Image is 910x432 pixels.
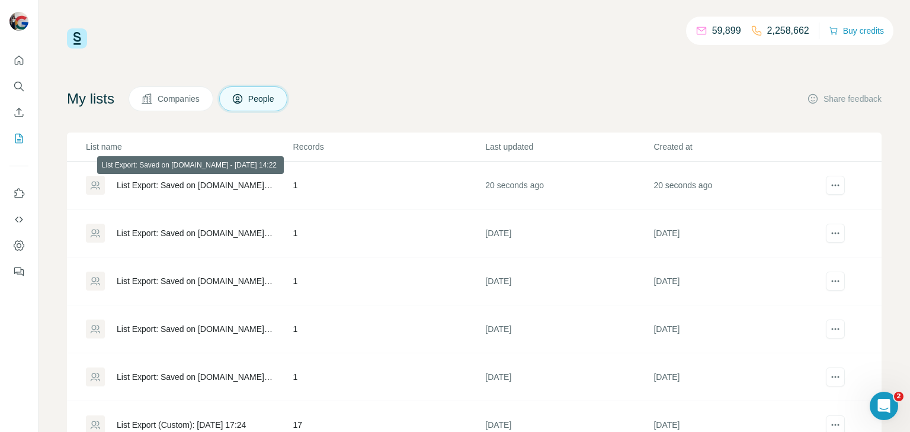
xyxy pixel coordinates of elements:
button: My lists [9,128,28,149]
button: actions [826,176,845,195]
span: 2 [894,392,903,401]
td: [DATE] [485,209,653,257]
button: Use Surfe API [9,209,28,230]
td: [DATE] [653,353,821,401]
td: [DATE] [653,209,821,257]
button: actions [826,367,845,386]
button: Dashboard [9,235,28,256]
button: Buy credits [829,22,884,39]
button: Use Surfe on LinkedIn [9,183,28,204]
div: List Export: Saved on [DOMAIN_NAME] - [DATE] 17:48 [117,227,273,239]
td: 1 [293,257,485,305]
div: List Export: Saved on [DOMAIN_NAME] - [DATE] 14:22 [117,179,273,191]
td: [DATE] [485,353,653,401]
button: Enrich CSV [9,102,28,123]
span: People [248,93,275,105]
div: List Export: Saved on [DOMAIN_NAME] - [DATE] 13:23 [117,323,273,335]
iframe: Intercom live chat [870,392,898,420]
h4: My lists [67,89,114,108]
td: 1 [293,305,485,353]
p: 59,899 [712,24,741,38]
td: 20 seconds ago [653,162,821,209]
div: List Export: Saved on [DOMAIN_NAME] - [DATE] 17:30 [117,275,273,287]
p: Records [293,141,485,153]
td: [DATE] [653,305,821,353]
img: Avatar [9,12,28,31]
p: Created at [653,141,821,153]
p: 2,258,662 [767,24,809,38]
button: actions [826,320,845,338]
button: Feedback [9,261,28,282]
p: Last updated [485,141,652,153]
button: Share feedback [807,93,882,105]
button: Search [9,76,28,97]
button: actions [826,272,845,291]
td: 1 [293,162,485,209]
button: Quick start [9,50,28,71]
button: actions [826,224,845,243]
td: 20 seconds ago [485,162,653,209]
td: 1 [293,353,485,401]
td: 1 [293,209,485,257]
span: Companies [158,93,201,105]
td: [DATE] [485,257,653,305]
td: [DATE] [653,257,821,305]
div: List Export: Saved on [DOMAIN_NAME] - [DATE] 12:49 [117,371,273,383]
img: Surfe Logo [67,28,87,49]
td: [DATE] [485,305,653,353]
p: List name [86,141,292,153]
div: List Export (Custom): [DATE] 17:24 [117,419,246,431]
